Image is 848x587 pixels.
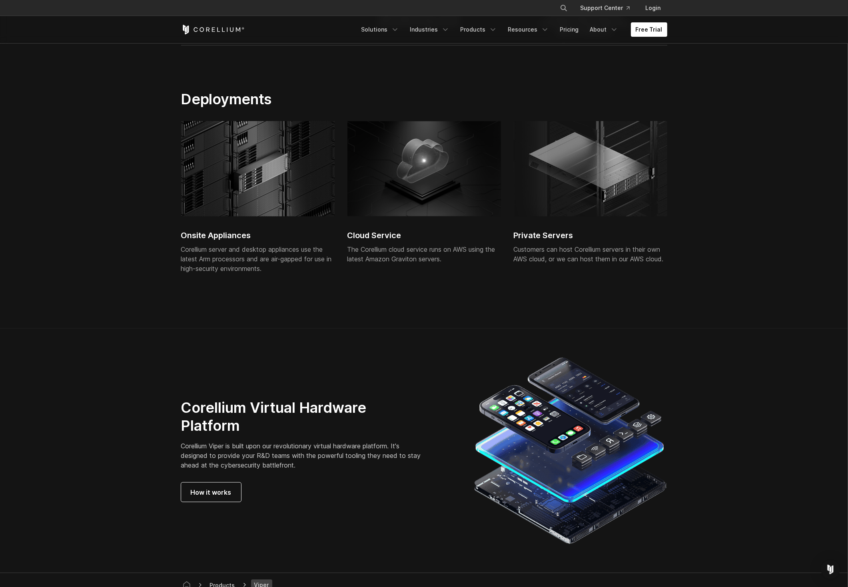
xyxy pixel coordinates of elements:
div: The Corellium cloud service runs on AWS using the latest Amazon Graviton servers. [347,245,501,264]
h2: Private Servers [514,229,667,241]
p: Corellium Viper is built upon our revolutionary virtual hardware platform. It's designed to provi... [181,441,428,470]
img: Corellium Virtual hardware platform for iOS and Android devices [474,354,667,547]
div: Navigation Menu [357,22,667,37]
img: Onsite Appliances for Corellium server and desktop appliances [181,121,335,217]
a: Products [456,22,502,37]
button: Search [557,1,571,15]
a: Resources [503,22,554,37]
img: Corellium Viper servers [514,121,667,217]
a: Login [639,1,667,15]
a: How it works [181,483,241,502]
a: Industries [405,22,454,37]
a: About [585,22,623,37]
h2: Onsite Appliances [181,229,335,241]
h2: Corellium Virtual Hardware Platform [181,399,428,435]
h2: Cloud Service [347,229,501,241]
a: Free Trial [631,22,667,37]
div: Corellium server and desktop appliances use the latest Arm processors and are air-gapped for use ... [181,245,335,273]
a: Support Center [574,1,636,15]
a: Solutions [357,22,404,37]
img: Corellium platform cloud service [347,121,501,217]
a: Corellium Home [181,25,245,34]
div: Customers can host Corellium servers in their own AWS cloud, or we can host them in our AWS cloud. [514,245,667,264]
div: Navigation Menu [550,1,667,15]
h2: Deployments [181,90,500,108]
div: Open Intercom Messenger [821,560,840,579]
a: Pricing [555,22,584,37]
span: How it works [191,488,231,497]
